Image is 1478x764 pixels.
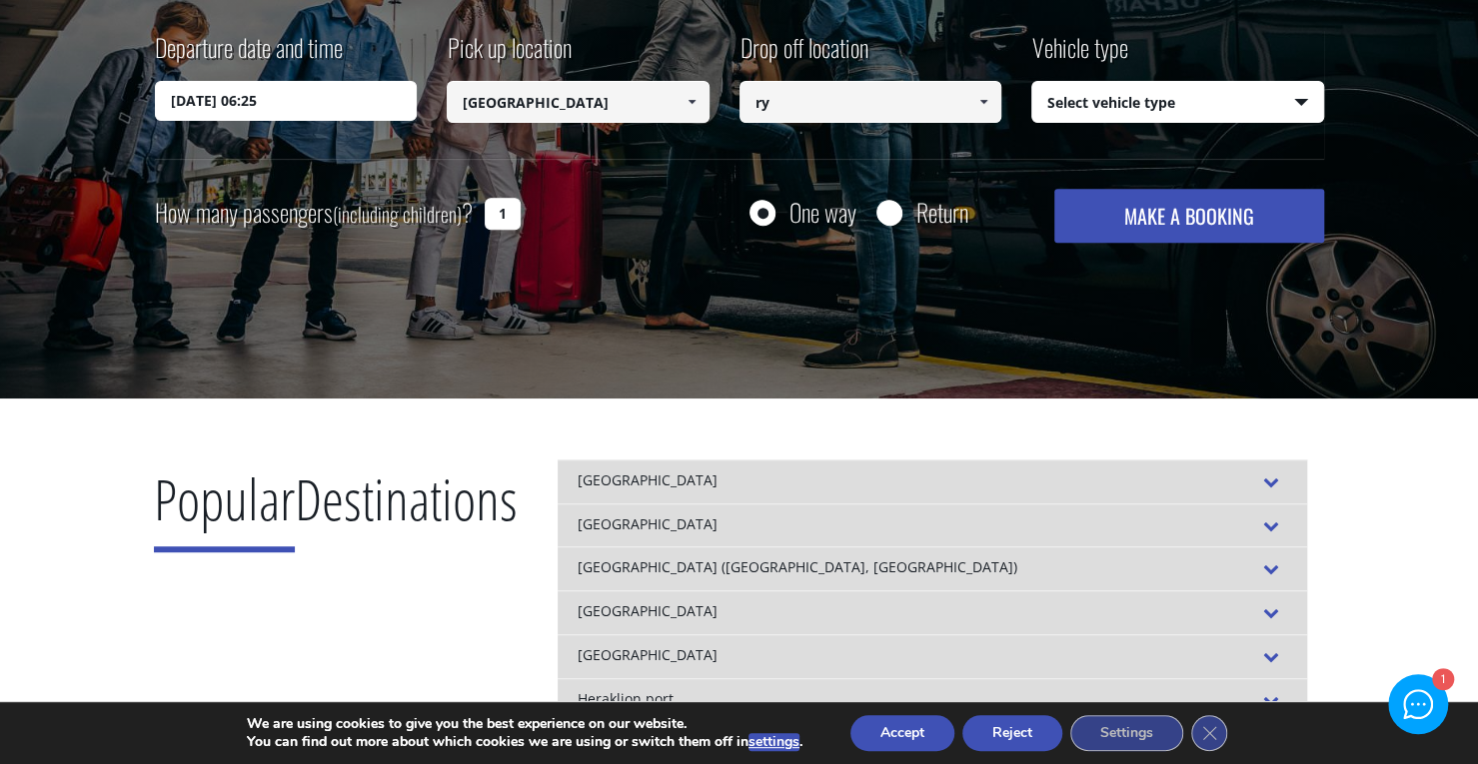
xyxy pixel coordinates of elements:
[558,590,1307,634] div: [GEOGRAPHIC_DATA]
[558,459,1307,503] div: [GEOGRAPHIC_DATA]
[748,733,799,751] button: settings
[1032,82,1323,124] span: Select vehicle type
[850,715,954,751] button: Accept
[155,189,473,238] label: How many passengers ?
[154,459,518,567] h2: Destinations
[739,81,1002,123] input: Select drop-off location
[916,200,968,225] label: Return
[1070,715,1183,751] button: Settings
[447,30,572,81] label: Pick up location
[247,715,802,733] p: We are using cookies to give you the best experience on our website.
[1054,189,1323,243] button: MAKE A BOOKING
[154,460,295,552] span: Popular
[333,199,462,229] small: (including children)
[1431,669,1452,690] div: 1
[447,81,710,123] input: Select pickup location
[558,503,1307,547] div: [GEOGRAPHIC_DATA]
[1191,715,1227,751] button: Close GDPR Cookie Banner
[962,715,1062,751] button: Reject
[155,30,343,81] label: Departure date and time
[1031,30,1128,81] label: Vehicle type
[558,634,1307,678] div: [GEOGRAPHIC_DATA]
[967,81,1000,123] a: Show All Items
[247,733,802,751] p: You can find out more about which cookies we are using or switch them off in .
[558,678,1307,722] div: Heraklion port
[739,30,868,81] label: Drop off location
[789,200,856,225] label: One way
[675,81,708,123] a: Show All Items
[558,546,1307,590] div: [GEOGRAPHIC_DATA] ([GEOGRAPHIC_DATA], [GEOGRAPHIC_DATA])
